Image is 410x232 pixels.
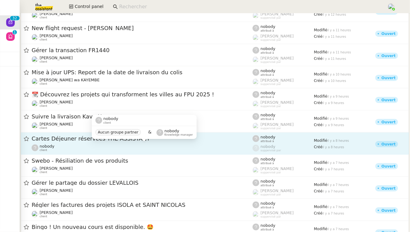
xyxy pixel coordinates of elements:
span: Créé [314,189,323,193]
span: [PERSON_NAME] [261,166,294,171]
img: users%2FoFdbodQ3TgNoWt9kP3GXAs5oaCq1%2Favatar%2Fprofile-pic.png [253,123,259,130]
div: Ouvert [381,209,396,212]
span: suppervisé par [261,83,281,86]
span: client [40,193,47,196]
span: attribué à [261,51,274,55]
span: [PERSON_NAME] [40,100,73,104]
span: Créé [314,211,323,215]
app-user-detailed-label: client [32,122,253,130]
span: suppervisé par [261,149,281,152]
span: attribué à [261,95,274,99]
app-user-label: suppervisé par [253,188,314,196]
span: il y a 7 heures [327,183,349,187]
span: client [40,82,47,86]
span: nobody [261,144,275,149]
span: Créé [314,145,323,149]
nz-badge-sup: 32 [10,16,19,20]
app-user-label: suppervisé par [253,211,314,218]
span: attribué à [261,162,274,165]
app-user-label: attribué à [253,68,314,76]
nz-badge-sup: 1 [13,30,17,34]
app-user-label: suppervisé par [253,122,314,130]
span: nobody [261,179,275,184]
span: Gérer la transaction FR1440 [32,48,253,53]
app-user-detailed-label: client [32,78,253,86]
span: Créé [314,34,323,39]
span: nobody [261,91,275,95]
span: [PERSON_NAME] [261,188,294,193]
img: users%2FnSvcPnZyQ0RA1JfSOxSfyelNlJs1%2Favatar%2Fp1050537-640x427.jpg [32,100,38,107]
span: [PERSON_NAME] [40,188,73,193]
span: nobody [261,201,275,206]
img: users%2FyQfMwtYgTqhRP2YHWHmG2s2LYaD3%2Favatar%2Fprofile-pic.png [253,101,259,107]
span: il y a 7 heures [327,205,349,209]
span: Créé [314,167,323,171]
span: Modifié [314,72,327,76]
span: Modifié [314,138,327,143]
span: attribué à [261,140,274,143]
span: il y a 7 heures [327,161,349,164]
app-user-label: suppervisé par [253,78,314,86]
span: [PERSON_NAME] [261,211,294,215]
span: [PERSON_NAME] [40,210,73,215]
span: client [40,149,47,152]
input: Rechercher [119,3,381,11]
span: nobody [103,116,118,121]
app-user-label: attribué à [253,135,314,143]
span: Swebo - Résiliation de vos produits [32,158,253,164]
img: users%2FoFdbodQ3TgNoWt9kP3GXAs5oaCq1%2Favatar%2Fprofile-pic.png [253,12,259,19]
span: [PERSON_NAME] [261,56,294,60]
span: 📆 Découvrez les projets qui transforment les villes au FPU 2025 ! [32,92,253,97]
span: nobody [261,113,275,117]
span: suppervisé par [261,193,281,196]
app-user-label: attribué à [253,223,314,231]
span: nobody [261,157,275,161]
app-user-detailed-label: client [32,11,253,19]
span: [PERSON_NAME] [40,122,73,126]
div: Ouvert [381,164,396,168]
span: il y a 8 heures [327,139,349,142]
span: Modifié [314,183,327,187]
app-user-label: attribué à [253,113,314,121]
span: client [40,38,47,41]
span: [PERSON_NAME] wa KAYEMBE [40,78,100,82]
img: users%2F8F3ae0CdRNRxLT9M8DTLuFZT1wq1%2Favatar%2F8d3ba6ea-8103-41c2-84d4-2a4cca0cf040 [32,167,38,173]
button: Control panel [65,2,107,11]
span: Mise à jour UPS: Report de la date de livraison du colis [32,70,253,75]
span: Cartes Déjeuner réservées THE ASSISTANT [32,136,253,141]
span: il y a 11 heures [327,29,351,32]
span: il y a 12 heures [323,13,346,16]
span: Créé [314,79,323,83]
app-user-detailed-label: client [32,188,253,196]
app-user-detailed-label: client [32,100,253,108]
span: [PERSON_NAME] [40,166,73,171]
app-user-label: attribué à [253,46,314,54]
div: Ouvert [381,54,396,58]
app-user-label: suppervisé par [253,12,314,20]
span: client [40,16,47,19]
div: Ouvert [381,120,396,124]
span: [PERSON_NAME] [261,78,294,83]
span: client [40,60,47,64]
span: il y a 9 heures [323,123,344,127]
p: 1 [14,30,16,36]
span: il y a 7 heures [323,190,344,193]
nz-tag: Aucun groupe partner [95,129,141,135]
span: [PERSON_NAME] [40,11,73,16]
span: il y a 9 heures [327,95,349,98]
p: 2 [15,16,17,21]
span: suppervisé par [261,38,281,42]
app-user-detailed-label: client [32,33,253,41]
img: users%2FPPrFYTsEAUgQy5cK5MCpqKbOX8K2%2Favatar%2FCapture%20d%E2%80%99e%CC%81cran%202023-06-05%20a%... [388,3,395,10]
span: suppervisé par [261,127,281,130]
img: users%2FC9SBsJ0duuaSgpQFj5LgoEX8n0o2%2Favatar%2Fec9d51b8-9413-4189-adfb-7be4d8c96a3c [32,56,38,63]
div: Ouvert [381,76,396,80]
app-user-label: suppervisé par [253,56,314,64]
span: [PERSON_NAME] [40,33,73,38]
span: il y a 10 heures [323,79,346,83]
span: Modifié [314,227,327,231]
span: attribué à [261,228,274,231]
span: nobody [40,144,54,149]
span: & [148,129,152,137]
img: users%2FfjlNmCTkLiVoA3HQjY3GA5JXGxb2%2Favatar%2Fstarofservice_97480retdsc0392.png [32,211,38,218]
